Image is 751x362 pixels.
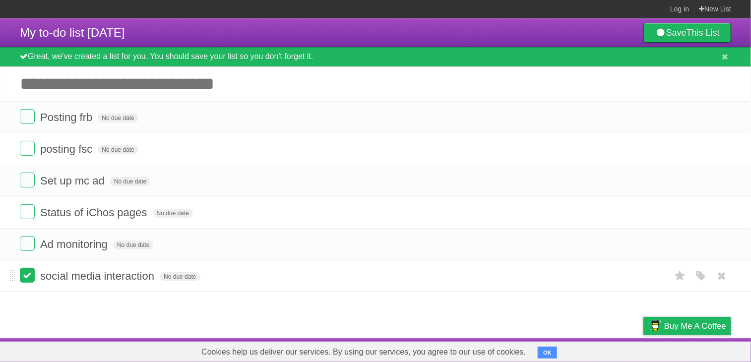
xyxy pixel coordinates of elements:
[687,28,720,38] b: This List
[20,173,35,187] label: Done
[20,236,35,251] label: Done
[630,341,656,360] a: Privacy
[40,270,157,282] span: social media interaction
[643,317,731,335] a: Buy me a coffee
[648,317,662,334] img: Buy me a coffee
[20,26,125,39] span: My to-do list [DATE]
[671,268,689,284] label: Star task
[20,268,35,283] label: Done
[110,177,150,186] span: No due date
[98,145,138,154] span: No due date
[113,241,153,249] span: No due date
[40,111,95,123] span: Posting frb
[191,342,536,362] span: Cookies help us deliver our services. By using our services, you agree to our use of cookies.
[40,206,149,219] span: Status of iChos pages
[153,209,193,218] span: No due date
[597,341,619,360] a: Terms
[544,341,584,360] a: Developers
[160,272,200,281] span: No due date
[40,175,107,187] span: Set up mc ad
[98,114,138,122] span: No due date
[20,204,35,219] label: Done
[643,23,731,43] a: SaveThis List
[20,141,35,156] label: Done
[669,341,731,360] a: Suggest a feature
[40,238,110,250] span: Ad monitoring
[20,109,35,124] label: Done
[664,317,726,335] span: Buy me a coffee
[538,347,557,359] button: OK
[40,143,95,155] span: posting fsc
[511,341,532,360] a: About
